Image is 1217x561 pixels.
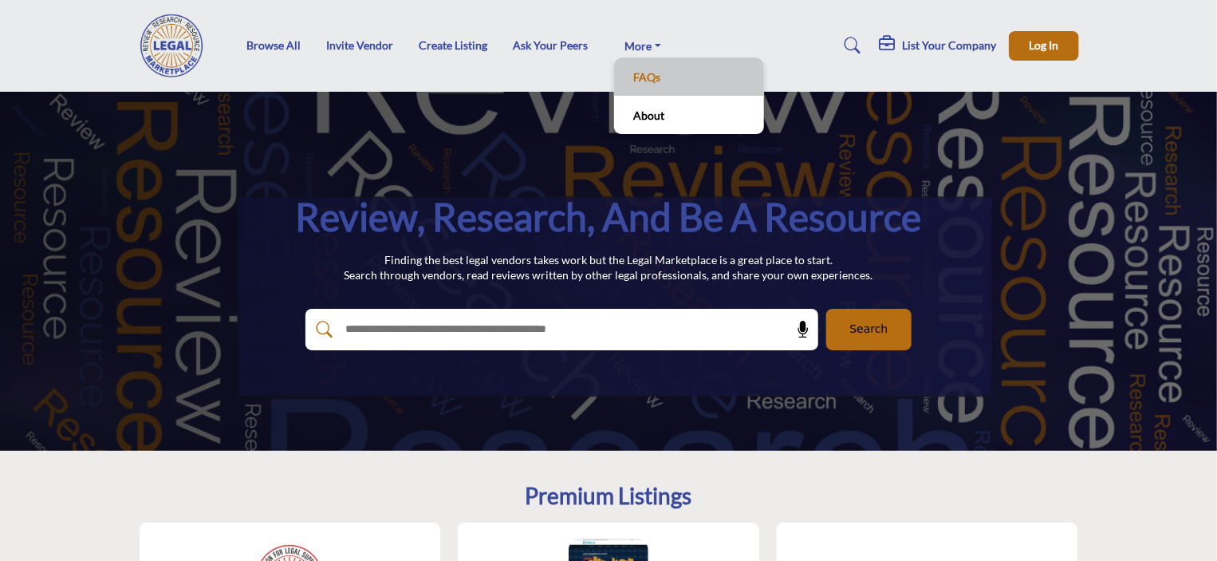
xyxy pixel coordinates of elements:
p: Search through vendors, read reviews written by other legal professionals, and share your own exp... [345,267,873,283]
a: Create Listing [419,38,487,52]
button: Log In [1009,31,1079,61]
a: Browse All [246,38,301,52]
a: FAQs [622,65,756,88]
a: More [613,34,672,57]
a: Search [829,33,871,58]
div: List Your Company [880,36,997,55]
h1: Review, Research, and be a Resource [296,192,922,242]
a: Ask Your Peers [513,38,588,52]
h5: List Your Company [903,38,997,53]
button: Search [826,309,912,350]
span: Search [849,321,888,338]
p: Finding the best legal vendors takes work but the Legal Marketplace is a great place to start. [345,252,873,268]
a: About [622,104,756,126]
img: Site Logo [139,14,214,77]
span: Log In [1029,38,1058,52]
a: Invite Vendor [326,38,393,52]
h2: Premium Listings [526,483,692,510]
